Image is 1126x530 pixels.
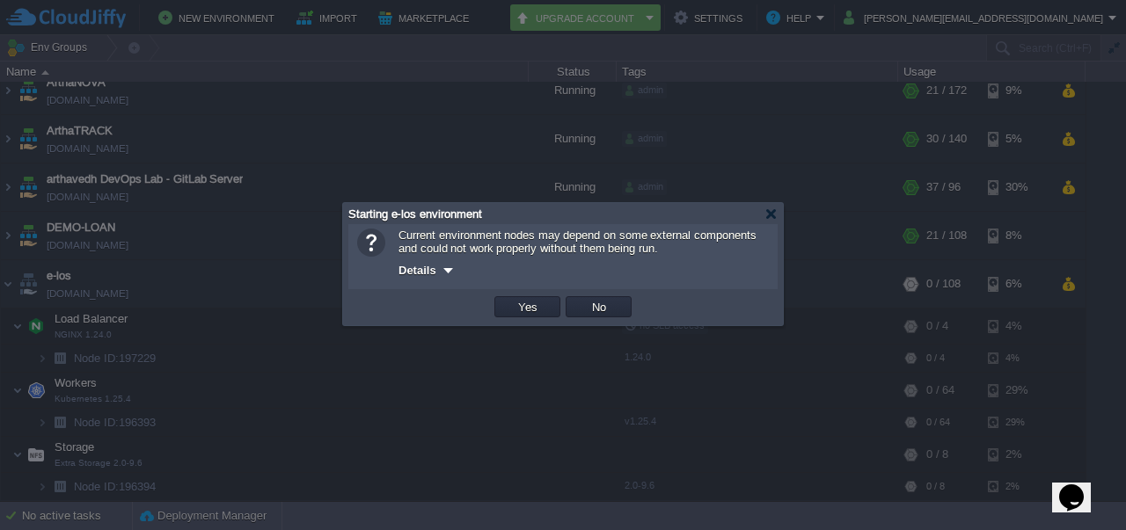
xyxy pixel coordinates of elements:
[1052,460,1108,512] iframe: chat widget
[513,299,543,315] button: Yes
[587,299,611,315] button: No
[398,229,757,255] span: Current environment nodes may depend on some external components and could not work properly with...
[398,264,436,277] span: Details
[348,207,482,221] span: Starting e-los environment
